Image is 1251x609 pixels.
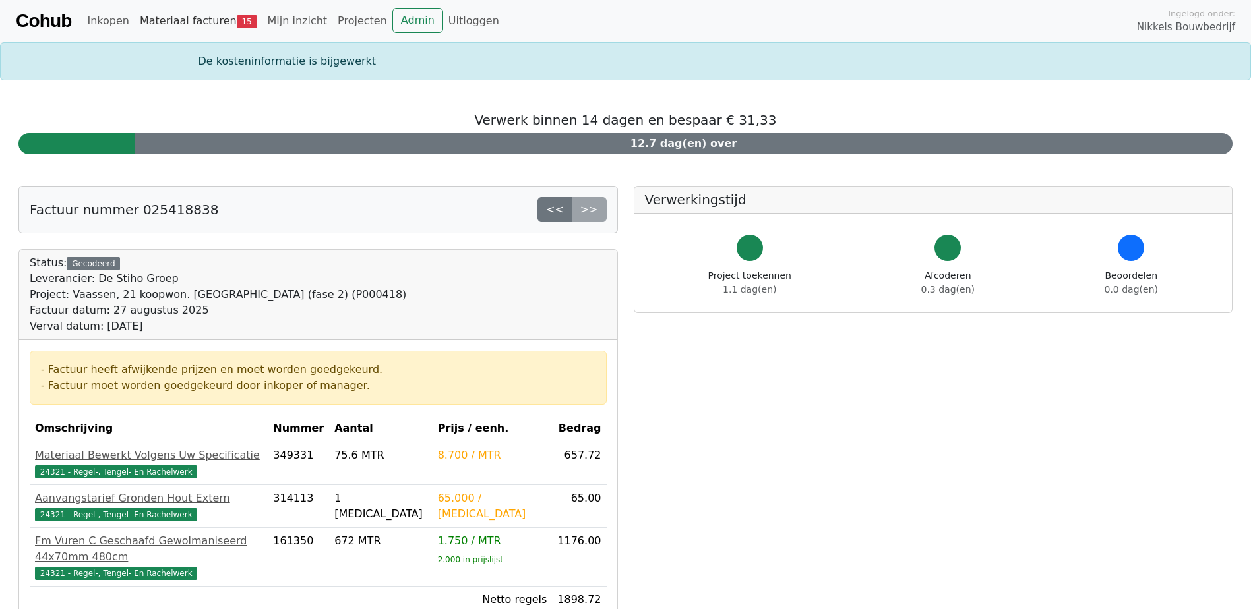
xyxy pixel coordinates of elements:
div: 8.700 / MTR [438,448,547,463]
div: Gecodeerd [67,257,120,270]
td: 657.72 [552,442,606,485]
span: Ingelogd onder: [1168,7,1235,20]
h5: Verwerk binnen 14 dagen en bespaar € 31,33 [18,112,1233,128]
div: 75.6 MTR [334,448,427,463]
span: 15 [237,15,257,28]
td: 65.00 [552,485,606,528]
a: Mijn inzicht [262,8,333,34]
th: Prijs / eenh. [433,415,553,442]
div: Status: [30,255,406,334]
a: Fm Vuren C Geschaafd Gewolmaniseerd 44x70mm 480cm24321 - Regel-, Tengel- En Rachelwerk [35,533,262,581]
span: 0.3 dag(en) [921,284,975,295]
div: Fm Vuren C Geschaafd Gewolmaniseerd 44x70mm 480cm [35,533,262,565]
div: De kosteninformatie is bijgewerkt [191,53,1061,69]
td: 1176.00 [552,528,606,587]
div: Project: Vaassen, 21 koopwon. [GEOGRAPHIC_DATA] (fase 2) (P000418) [30,287,406,303]
span: 24321 - Regel-, Tengel- En Rachelwerk [35,465,197,478]
div: Materiaal Bewerkt Volgens Uw Specificatie [35,448,262,463]
th: Aantal [329,415,433,442]
div: 65.000 / [MEDICAL_DATA] [438,490,547,522]
a: Uitloggen [443,8,504,34]
sub: 2.000 in prijslijst [438,555,503,564]
div: 672 MTR [334,533,427,549]
th: Bedrag [552,415,606,442]
div: - Factuur moet worden goedgekeurd door inkoper of manager. [41,378,595,393]
div: Afcoderen [921,269,975,297]
div: Verval datum: [DATE] [30,318,406,334]
a: Cohub [16,5,71,37]
td: 161350 [268,528,329,587]
span: 1.1 dag(en) [723,284,776,295]
div: 1 [MEDICAL_DATA] [334,490,427,522]
div: 12.7 dag(en) over [135,133,1233,154]
h5: Verwerkingstijd [645,192,1222,208]
span: 0.0 dag(en) [1105,284,1158,295]
span: 24321 - Regel-, Tengel- En Rachelwerk [35,567,197,580]
h5: Factuur nummer 025418838 [30,202,218,217]
span: Nikkels Bouwbedrijf [1137,20,1235,35]
a: Materiaal Bewerkt Volgens Uw Specificatie24321 - Regel-, Tengel- En Rachelwerk [35,448,262,479]
th: Nummer [268,415,329,442]
div: Project toekennen [708,269,791,297]
div: Aanvangstarief Gronden Hout Extern [35,490,262,506]
div: Beoordelen [1105,269,1158,297]
a: Aanvangstarief Gronden Hout Extern24321 - Regel-, Tengel- En Rachelwerk [35,490,262,522]
a: Inkopen [82,8,134,34]
span: 24321 - Regel-, Tengel- En Rachelwerk [35,508,197,521]
a: Projecten [332,8,392,34]
th: Omschrijving [30,415,268,442]
div: - Factuur heeft afwijkende prijzen en moet worden goedgekeurd. [41,362,595,378]
a: Materiaal facturen15 [135,8,262,34]
td: 349331 [268,442,329,485]
a: << [537,197,572,222]
td: 314113 [268,485,329,528]
div: Factuur datum: 27 augustus 2025 [30,303,406,318]
div: Leverancier: De Stiho Groep [30,271,406,287]
a: Admin [392,8,443,33]
div: 1.750 / MTR [438,533,547,549]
